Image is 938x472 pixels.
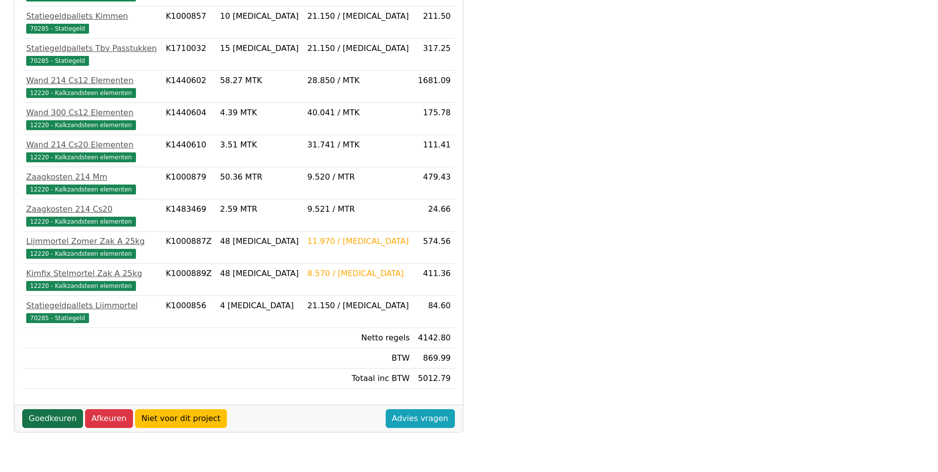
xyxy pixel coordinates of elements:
[414,6,455,39] td: 211.50
[308,10,410,22] div: 21.150 / [MEDICAL_DATA]
[414,369,455,389] td: 5012.79
[26,300,158,324] a: Statiegeldpallets Lijmmortel70285 - Statiegeld
[220,268,300,280] div: 48 [MEDICAL_DATA]
[26,217,136,227] span: 12220 - Kalkzandsteen elementen
[162,264,216,296] td: K1000889Z
[162,199,216,232] td: K1483469
[220,75,300,87] div: 58.27 MTK
[22,409,83,428] a: Goedkeuren
[26,268,158,291] a: Kimfix Stelmortel Zak A 25kg12220 - Kalkzandsteen elementen
[414,348,455,369] td: 869.99
[162,296,216,328] td: K1000856
[85,409,133,428] a: Afkeuren
[308,139,410,151] div: 31.741 / MTK
[308,107,410,119] div: 40.041 / MTK
[220,300,300,312] div: 4 [MEDICAL_DATA]
[304,328,414,348] td: Netto regels
[220,107,300,119] div: 4.39 MTK
[308,300,410,312] div: 21.150 / [MEDICAL_DATA]
[26,88,136,98] span: 12220 - Kalkzandsteen elementen
[308,43,410,54] div: 21.150 / [MEDICAL_DATA]
[26,10,158,22] div: Statiegeldpallets Kimmen
[26,75,158,98] a: Wand 214 Cs12 Elementen12220 - Kalkzandsteen elementen
[26,313,89,323] span: 70285 - Statiegeld
[26,300,158,312] div: Statiegeldpallets Lijmmortel
[26,171,158,195] a: Zaagkosten 214 Mm12220 - Kalkzandsteen elementen
[308,236,410,247] div: 11.970 / [MEDICAL_DATA]
[26,236,158,247] div: Lijmmortel Zomer Zak A 25kg
[26,10,158,34] a: Statiegeldpallets Kimmen70285 - Statiegeld
[414,167,455,199] td: 479.43
[414,71,455,103] td: 1681.09
[308,75,410,87] div: 28.850 / MTK
[135,409,227,428] a: Niet voor dit project
[414,135,455,167] td: 111.41
[308,268,410,280] div: 8.570 / [MEDICAL_DATA]
[162,167,216,199] td: K1000879
[308,171,410,183] div: 9.520 / MTR
[308,203,410,215] div: 9.521 / MTR
[26,203,158,215] div: Zaagkosten 214 Cs20
[304,369,414,389] td: Totaal inc BTW
[26,185,136,194] span: 12220 - Kalkzandsteen elementen
[414,296,455,328] td: 84.60
[26,107,158,131] a: Wand 300 Cs12 Elementen12220 - Kalkzandsteen elementen
[162,39,216,71] td: K1710032
[26,120,136,130] span: 12220 - Kalkzandsteen elementen
[26,268,158,280] div: Kimfix Stelmortel Zak A 25kg
[414,264,455,296] td: 411.36
[26,152,136,162] span: 12220 - Kalkzandsteen elementen
[414,199,455,232] td: 24.66
[220,203,300,215] div: 2.59 MTR
[26,203,158,227] a: Zaagkosten 214 Cs2012220 - Kalkzandsteen elementen
[162,135,216,167] td: K1440610
[220,10,300,22] div: 10 [MEDICAL_DATA]
[26,171,158,183] div: Zaagkosten 214 Mm
[26,107,158,119] div: Wand 300 Cs12 Elementen
[26,139,158,163] a: Wand 214 Cs20 Elementen12220 - Kalkzandsteen elementen
[414,232,455,264] td: 574.56
[162,232,216,264] td: K1000887Z
[220,171,300,183] div: 50.36 MTR
[26,56,89,66] span: 70285 - Statiegeld
[162,6,216,39] td: K1000857
[220,43,300,54] div: 15 [MEDICAL_DATA]
[26,43,158,66] a: Statiegeldpallets Tbv Passtukken70285 - Statiegeld
[414,103,455,135] td: 175.78
[162,71,216,103] td: K1440602
[414,39,455,71] td: 317.25
[26,139,158,151] div: Wand 214 Cs20 Elementen
[414,328,455,348] td: 4142.80
[304,348,414,369] td: BTW
[26,24,89,34] span: 70285 - Statiegeld
[26,236,158,259] a: Lijmmortel Zomer Zak A 25kg12220 - Kalkzandsteen elementen
[386,409,455,428] a: Advies vragen
[220,139,300,151] div: 3.51 MTK
[162,103,216,135] td: K1440604
[26,281,136,291] span: 12220 - Kalkzandsteen elementen
[26,43,158,54] div: Statiegeldpallets Tbv Passtukken
[220,236,300,247] div: 48 [MEDICAL_DATA]
[26,75,158,87] div: Wand 214 Cs12 Elementen
[26,249,136,259] span: 12220 - Kalkzandsteen elementen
